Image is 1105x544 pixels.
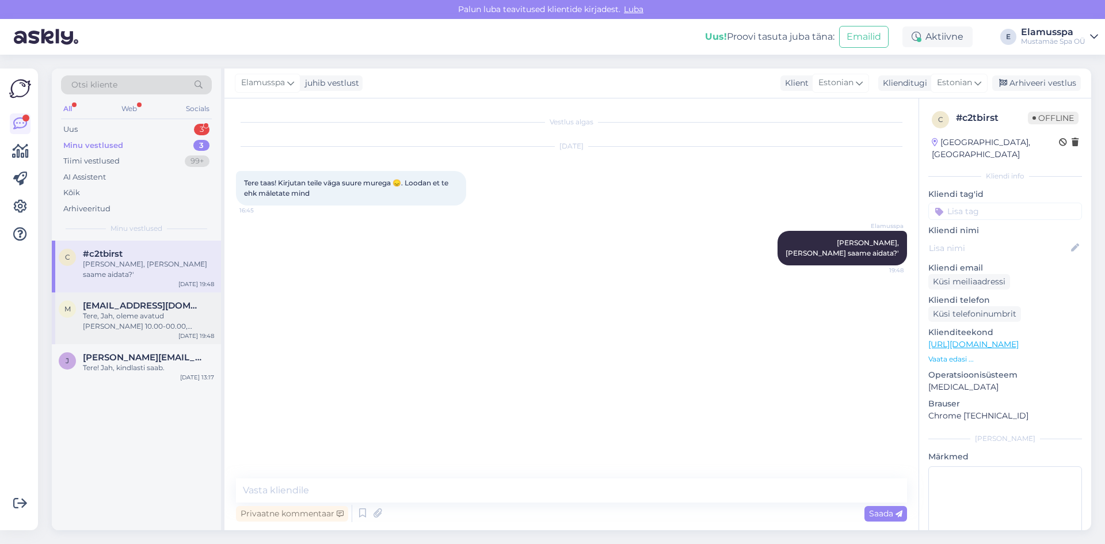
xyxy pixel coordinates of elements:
span: Estonian [937,77,972,89]
div: Proovi tasuta juba täna: [705,30,835,44]
div: Uus [63,124,78,135]
span: Estonian [818,77,853,89]
button: Emailid [839,26,889,48]
div: Aktiivne [902,26,973,47]
p: Chrome [TECHNICAL_ID] [928,410,1082,422]
div: Klient [780,77,809,89]
div: [GEOGRAPHIC_DATA], [GEOGRAPHIC_DATA] [932,136,1059,161]
span: #c2tbirst [83,249,123,259]
a: ElamusspaMustamäe Spa OÜ [1021,28,1098,46]
p: Märkmed [928,451,1082,463]
span: c [65,253,70,261]
div: Tiimi vestlused [63,155,120,167]
span: [PERSON_NAME], [PERSON_NAME] saame aidata?' [786,238,899,257]
b: Uus! [705,31,727,42]
span: Otsi kliente [71,79,117,91]
div: Vestlus algas [236,117,907,127]
span: Luba [620,4,647,14]
div: [DATE] [236,141,907,151]
div: Tere! Jah, kindlasti saab. [83,363,214,373]
p: [MEDICAL_DATA] [928,381,1082,393]
p: Kliendi email [928,262,1082,274]
div: Socials [184,101,212,116]
div: juhib vestlust [300,77,359,89]
p: Brauser [928,398,1082,410]
div: # c2tbirst [956,111,1028,125]
span: 19:48 [860,266,904,275]
div: [DATE] 19:48 [178,280,214,288]
div: [PERSON_NAME], [PERSON_NAME] saame aidata?' [83,259,214,280]
span: m [64,305,71,313]
div: Klienditugi [878,77,927,89]
img: Askly Logo [9,78,31,100]
span: Offline [1028,112,1079,124]
div: [PERSON_NAME] [928,433,1082,444]
div: Arhiveeritud [63,203,110,215]
p: Kliendi tag'id [928,188,1082,200]
span: Tere taas! Kirjutan teile väga suure murega 😞. Loodan et te ehk mäletate mind [244,178,450,197]
div: Tere, Jah, oleme avatud [PERSON_NAME] 10.00-00.00, sportujulabassein avatud kuni 23.00. Kehtivad ... [83,311,214,332]
div: Elamusspa [1021,28,1085,37]
div: Küsi meiliaadressi [928,274,1010,290]
div: Kõik [63,187,80,199]
span: Saada [869,508,902,519]
div: Mustamäe Spa OÜ [1021,37,1085,46]
div: Web [119,101,139,116]
p: Kliendi telefon [928,294,1082,306]
div: Arhiveeri vestlus [992,75,1081,91]
span: 16:45 [239,206,283,215]
input: Lisa tag [928,203,1082,220]
a: [URL][DOMAIN_NAME] [928,339,1019,349]
div: Privaatne kommentaar [236,506,348,522]
span: Elamusspa [860,222,904,230]
div: 99+ [185,155,209,167]
div: Küsi telefoninumbrit [928,306,1021,322]
div: E [1000,29,1016,45]
p: Vaata edasi ... [928,354,1082,364]
div: All [61,101,74,116]
span: malihka.m@mail.ru [83,300,203,311]
div: 3 [193,140,209,151]
input: Lisa nimi [929,242,1069,254]
span: Elamusspa [241,77,285,89]
span: c [938,115,943,124]
p: Operatsioonisüsteem [928,369,1082,381]
div: AI Assistent [63,172,106,183]
span: j [66,356,69,365]
span: jeanne.carlier@hotmail.fr [83,352,203,363]
div: [DATE] 19:48 [178,332,214,340]
p: Klienditeekond [928,326,1082,338]
div: Minu vestlused [63,140,123,151]
div: Kliendi info [928,171,1082,181]
p: Kliendi nimi [928,225,1082,237]
div: [DATE] 13:17 [180,373,214,382]
div: 3 [194,124,209,135]
span: Minu vestlused [110,223,162,234]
